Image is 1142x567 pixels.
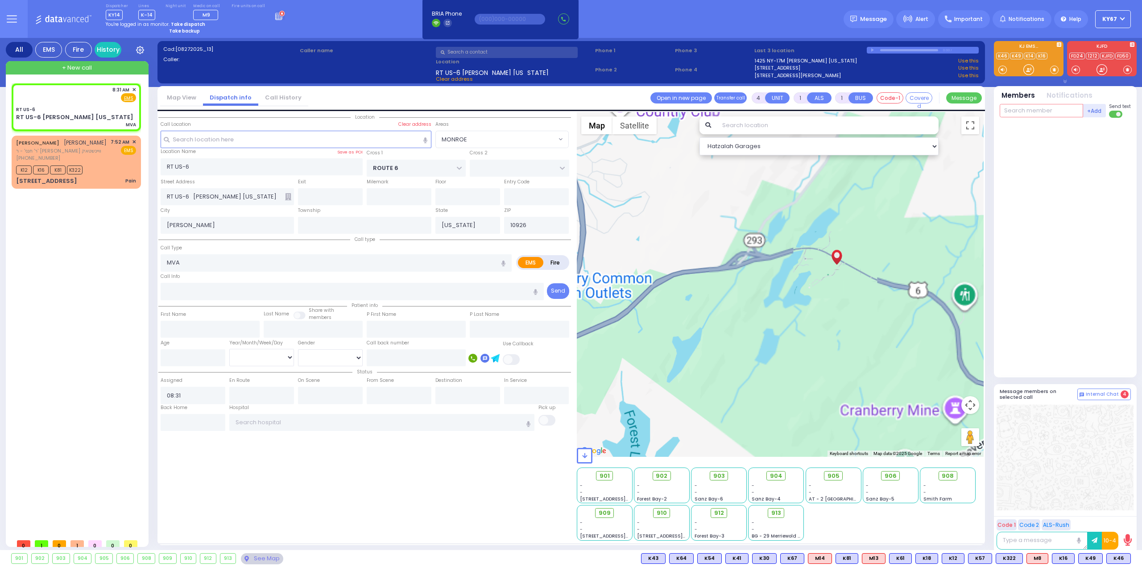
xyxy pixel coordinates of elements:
a: KJFD [1100,53,1114,59]
span: KY14 [106,10,123,20]
div: K18 [915,553,938,564]
span: - [695,482,697,489]
label: Last Name [264,310,289,318]
label: EMS [518,257,544,268]
div: BLS [968,553,992,564]
span: - [637,482,640,489]
button: KY67 [1095,10,1131,28]
span: - [695,526,697,533]
button: Members [1001,91,1035,101]
div: 906 [117,554,134,563]
span: 902 [656,472,667,480]
span: ✕ [132,138,136,146]
span: Patient info [347,302,382,309]
span: Call type [350,236,380,243]
span: Notifications [1009,15,1044,23]
span: Status [352,368,377,375]
label: Clear address [398,121,431,128]
div: ALS [862,553,885,564]
a: K14 [1024,53,1035,59]
div: [STREET_ADDRESS] [16,177,77,186]
span: - [580,519,583,526]
label: Areas [435,121,449,128]
span: Alert [915,15,928,23]
label: KJ EMS... [994,44,1063,50]
label: Caller: [163,56,297,63]
span: 908 [942,472,954,480]
div: BLS [752,553,777,564]
a: 1212 [1086,53,1099,59]
label: Street Address [161,178,195,186]
a: FD24 [1069,53,1085,59]
span: Message [860,15,887,24]
div: 905 [95,554,112,563]
div: BLS [1106,553,1131,564]
div: K81 [836,553,858,564]
label: On Scene [298,377,320,384]
span: 910 [657,509,667,517]
span: 912 [714,509,724,517]
span: 901 [600,472,610,480]
span: [PERSON_NAME] [64,139,107,146]
label: State [435,207,448,214]
button: +Add [1083,104,1106,117]
span: Location [351,114,379,120]
span: Sanz Bay-6 [695,496,723,502]
span: - [637,526,640,533]
input: Search member [1000,104,1083,117]
div: K61 [889,553,912,564]
span: MONROE [442,135,467,144]
span: [STREET_ADDRESS][PERSON_NAME] [637,533,721,539]
span: K-14 [138,10,155,20]
span: - [809,482,811,489]
span: 0 [106,540,120,547]
span: 909 [599,509,611,517]
a: [PERSON_NAME] [16,139,59,146]
a: Map View [160,93,203,102]
span: Other building occupants [285,193,291,200]
button: Transfer call [714,92,747,103]
span: Sanz Bay-5 [866,496,894,502]
div: Pain [125,178,136,184]
span: 0 [88,540,102,547]
button: ALS [807,92,832,103]
label: First Name [161,311,186,318]
span: K322 [67,166,83,174]
label: Township [298,207,320,214]
span: 913 [771,509,781,517]
input: (000)000-00000 [475,14,545,25]
span: KY67 [1102,15,1117,23]
span: - [580,489,583,496]
label: Cad: [163,46,297,53]
label: Lines [138,4,155,9]
label: Milemark [367,178,389,186]
span: M9 [203,11,210,18]
span: BG - 29 Merriewold S. [752,533,802,539]
label: Entry Code [504,178,530,186]
input: Search location [716,116,939,134]
img: Google [579,445,608,457]
span: 1 [70,540,84,547]
label: Call Location [161,121,191,128]
label: From Scene [367,377,394,384]
a: Use this [958,64,979,72]
span: Clear address [436,75,473,83]
span: 7:52 AM [111,139,129,145]
label: Call Info [161,273,180,280]
span: You're logged in as monitor. [106,21,170,28]
label: Cross 2 [470,149,488,157]
div: 902 [32,554,49,563]
span: Important [954,15,983,23]
div: BLS [641,553,666,564]
label: Night unit [166,4,186,9]
div: M8 [1026,553,1048,564]
button: Show street map [581,116,612,134]
div: K67 [780,553,804,564]
span: Phone 2 [595,66,672,74]
div: K12 [942,553,964,564]
div: 912 [200,554,216,563]
span: Help [1069,15,1081,23]
div: BLS [1078,553,1103,564]
div: BLS [725,553,749,564]
a: Use this [958,72,979,79]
